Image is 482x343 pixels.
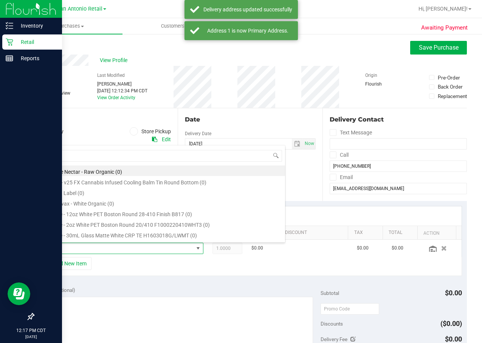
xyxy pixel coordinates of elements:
[303,139,315,149] span: select
[417,226,456,240] th: Action
[100,56,130,64] span: View Profile
[97,81,147,87] div: [PERSON_NAME]
[162,136,171,143] div: Edit
[418,6,468,12] span: Hi, [PERSON_NAME]!
[13,21,59,30] p: Inventory
[357,245,369,252] span: $0.00
[13,54,59,63] p: Reports
[8,282,30,305] iframe: Resource center
[392,245,403,252] span: $0.00
[97,95,135,100] a: View Order Activity
[285,230,346,236] a: Discount
[321,336,347,342] span: Delivery Fee
[330,150,349,161] label: Call
[6,55,13,62] inline-svg: Reports
[123,23,226,30] span: Customers
[122,18,227,34] a: Customers
[365,81,403,87] div: Flourish
[421,23,468,32] span: Awaiting Payment
[354,230,380,236] a: Tax
[130,127,171,136] label: Store Pickup
[3,327,59,334] p: 12:17 PM CDT
[440,320,462,327] span: ($0.00)
[152,136,157,143] div: Copy address to clipboard
[330,127,372,138] label: Text Message
[292,139,303,149] span: select
[438,92,467,100] div: Replacement
[438,83,463,90] div: Back Order
[33,115,171,124] div: Location
[365,72,377,79] label: Origin
[13,37,59,47] p: Retail
[3,334,59,340] p: [DATE]
[6,22,13,30] inline-svg: Inventory
[419,44,459,51] span: Save Purchase
[45,257,91,270] button: + Add New Item
[185,130,211,137] label: Delivery Date
[321,303,379,315] input: Promo Code
[97,87,147,94] div: [DATE] 12:12:34 PM CDT
[203,6,292,13] div: Delivery address updated successfully
[203,27,292,34] div: Address 1 is now Primary Address.
[330,115,467,124] div: Delivery Contact
[330,138,467,150] input: Format: (999) 999-9999
[350,337,356,342] i: Edit Delivery Fee
[445,289,462,297] span: $0.00
[321,317,343,331] span: Discounts
[389,230,414,236] a: Total
[48,6,102,12] span: TX San Antonio Retail
[410,41,467,55] button: Save Purchase
[330,172,353,183] label: Email
[321,290,339,296] span: Subtotal
[445,335,462,343] span: $0.00
[438,74,460,81] div: Pre-Order
[251,245,263,252] span: $0.00
[18,23,122,30] span: Purchases
[97,72,125,79] label: Last Modified
[303,138,316,149] span: Set Current date
[185,115,315,124] div: Date
[18,18,122,34] a: Purchases
[6,38,13,46] inline-svg: Retail
[330,161,467,172] input: Format: (999) 999-9999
